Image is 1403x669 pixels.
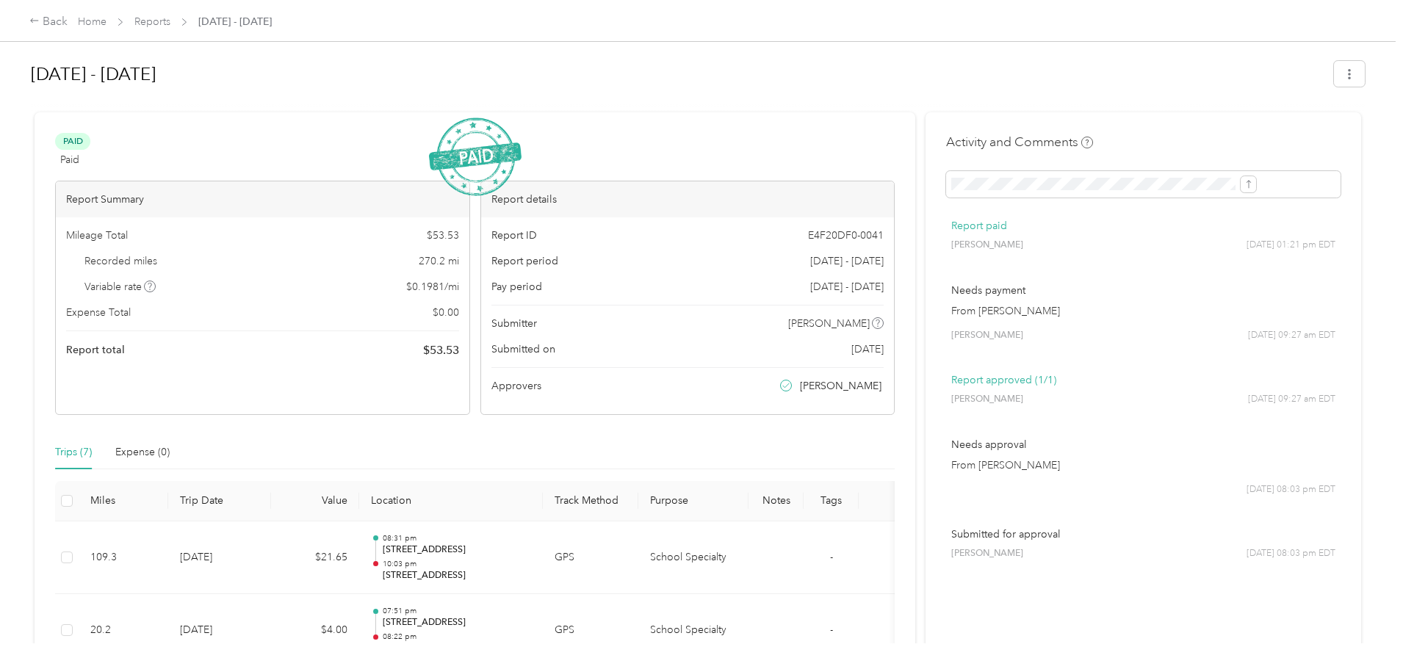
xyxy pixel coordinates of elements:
[830,623,833,636] span: -
[951,437,1335,452] p: Needs approval
[383,642,531,655] p: [STREET_ADDRESS]
[810,279,884,294] span: [DATE] - [DATE]
[55,444,92,460] div: Trips (7)
[543,521,638,595] td: GPS
[66,228,128,243] span: Mileage Total
[1247,547,1335,560] span: [DATE] 08:03 pm EDT
[84,279,156,294] span: Variable rate
[951,547,1023,560] span: [PERSON_NAME]
[78,15,107,28] a: Home
[79,481,168,521] th: Miles
[830,551,833,563] span: -
[638,594,749,668] td: School Specialty
[198,14,272,29] span: [DATE] - [DATE]
[66,305,131,320] span: Expense Total
[271,481,359,521] th: Value
[491,341,555,357] span: Submitted on
[749,481,804,521] th: Notes
[66,342,125,358] span: Report total
[543,594,638,668] td: GPS
[951,393,1023,406] span: [PERSON_NAME]
[491,378,541,394] span: Approvers
[134,15,170,28] a: Reports
[115,444,170,460] div: Expense (0)
[423,341,459,359] span: $ 53.53
[383,569,531,582] p: [STREET_ADDRESS]
[491,316,537,331] span: Submitter
[491,279,542,294] span: Pay period
[1248,329,1335,342] span: [DATE] 09:27 am EDT
[638,521,749,595] td: School Specialty
[1247,483,1335,496] span: [DATE] 08:03 pm EDT
[951,527,1335,542] p: Submitted for approval
[804,481,859,521] th: Tags
[31,57,1324,92] h1: Jun 1 - 30, 2025
[168,594,271,668] td: [DATE]
[1247,239,1335,252] span: [DATE] 01:21 pm EDT
[406,279,459,294] span: $ 0.1981 / mi
[788,316,870,331] span: [PERSON_NAME]
[433,305,459,320] span: $ 0.00
[808,228,884,243] span: E4F20DF0-0041
[543,481,638,521] th: Track Method
[383,606,531,616] p: 07:51 pm
[951,372,1335,388] p: Report approved (1/1)
[481,181,895,217] div: Report details
[638,481,749,521] th: Purpose
[951,283,1335,298] p: Needs payment
[383,616,531,629] p: [STREET_ADDRESS]
[168,521,271,595] td: [DATE]
[951,458,1335,473] p: From [PERSON_NAME]
[491,228,537,243] span: Report ID
[84,253,157,269] span: Recorded miles
[810,253,884,269] span: [DATE] - [DATE]
[946,133,1093,151] h4: Activity and Comments
[851,341,884,357] span: [DATE]
[60,152,79,167] span: Paid
[29,13,68,31] div: Back
[383,543,531,557] p: [STREET_ADDRESS]
[359,481,543,521] th: Location
[79,521,168,595] td: 109.3
[1248,393,1335,406] span: [DATE] 09:27 am EDT
[951,239,1023,252] span: [PERSON_NAME]
[271,521,359,595] td: $21.65
[419,253,459,269] span: 270.2 mi
[1321,587,1403,669] iframe: Everlance-gr Chat Button Frame
[427,228,459,243] span: $ 53.53
[429,117,522,196] img: PaidStamp
[271,594,359,668] td: $4.00
[168,481,271,521] th: Trip Date
[951,329,1023,342] span: [PERSON_NAME]
[800,378,881,394] span: [PERSON_NAME]
[55,133,90,150] span: Paid
[383,632,531,642] p: 08:22 pm
[491,253,558,269] span: Report period
[56,181,469,217] div: Report Summary
[383,533,531,543] p: 08:31 pm
[951,218,1335,234] p: Report paid
[79,594,168,668] td: 20.2
[383,559,531,569] p: 10:03 pm
[951,303,1335,319] p: From [PERSON_NAME]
